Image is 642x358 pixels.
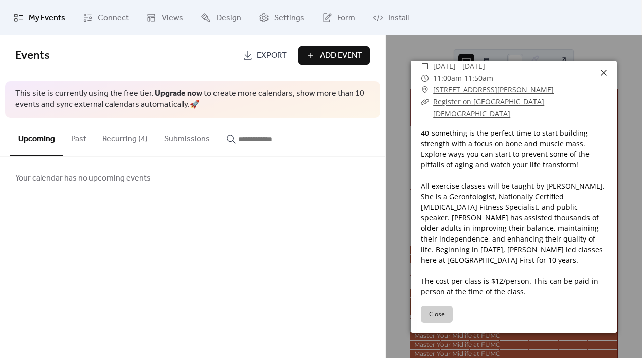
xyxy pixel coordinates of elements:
span: - [462,73,464,83]
button: Recurring (4) [94,118,156,155]
button: Submissions [156,118,218,155]
span: 11:50am [464,73,493,83]
a: Form [314,4,363,31]
span: Install [388,12,409,24]
span: Design [216,12,241,24]
button: Past [63,118,94,155]
button: Close [421,306,453,323]
div: ​ [421,96,429,108]
a: Design [193,4,249,31]
a: Export [235,46,294,65]
a: Connect [75,4,136,31]
div: ​ [421,84,429,96]
div: ​ [421,72,429,84]
button: Upcoming [10,118,63,156]
div: ​ [421,60,429,72]
span: Add Event [320,50,362,62]
span: Form [337,12,355,24]
a: Install [365,4,416,31]
a: My Events [6,4,73,31]
span: Export [257,50,287,62]
a: Register on [GEOGRAPHIC_DATA][DEMOGRAPHIC_DATA] [433,97,544,118]
span: My Events [29,12,65,24]
span: This site is currently using the free tier. to create more calendars, show more than 10 events an... [15,88,370,111]
a: [STREET_ADDRESS][PERSON_NAME] [433,84,554,96]
a: Settings [251,4,312,31]
button: Add Event [298,46,370,65]
span: Connect [98,12,129,24]
span: Views [162,12,183,24]
span: 11:00am [433,73,462,83]
span: [DATE] - [DATE] [433,60,485,72]
a: Views [139,4,191,31]
span: Your calendar has no upcoming events [15,172,151,185]
a: Upgrade now [155,86,202,101]
span: Events [15,45,50,67]
span: Settings [274,12,304,24]
div: 40-something is the perfect time to start building strength with a focus on bone and muscle mass.... [411,128,617,297]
